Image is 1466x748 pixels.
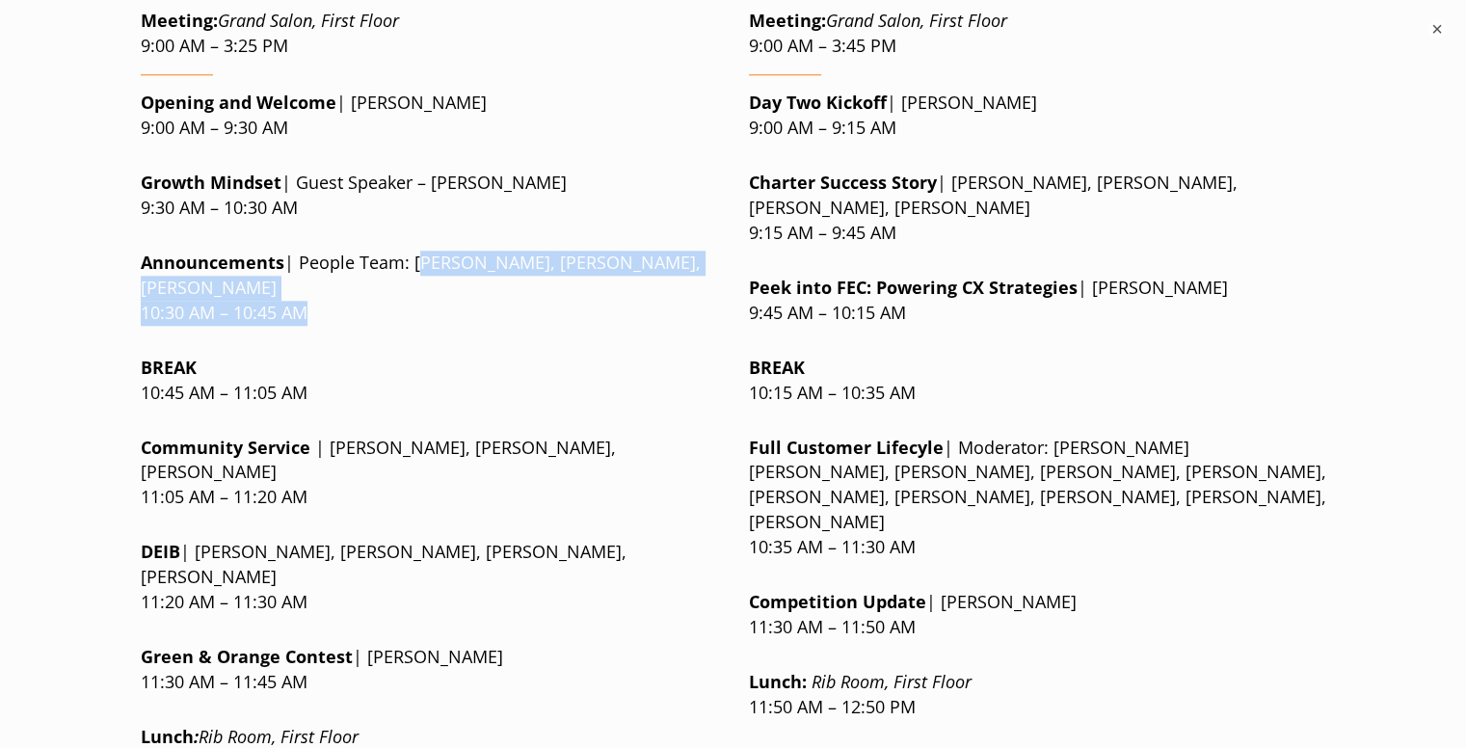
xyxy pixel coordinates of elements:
p: | [PERSON_NAME], [PERSON_NAME], [PERSON_NAME], [PERSON_NAME] 11:20 AM – 11:30 AM [141,540,718,615]
strong: Full Customer Lifecyle [749,436,944,459]
p: 10:45 AM – 11:05 AM [141,356,718,406]
strong: Green & Orange Contest [141,645,353,668]
p: | [PERSON_NAME], [PERSON_NAME], [PERSON_NAME], [PERSON_NAME] 9:15 AM – 9:45 AM [749,171,1326,246]
strong: Day Two Kickoff [749,91,887,114]
strong: Lunch [141,725,199,748]
em: Rib Room, First Floor [812,670,972,693]
em: : [194,725,199,748]
strong: Opening and Welcome [141,91,336,114]
strong: Lunch [749,670,802,693]
p: | Guest Speaker – [PERSON_NAME] 9:30 AM – 10:30 AM [141,171,718,221]
strong: BREAK [141,356,197,379]
strong: Competition Update [749,590,926,613]
strong: Peek into FEC: Powering CX Strategies [749,276,1078,299]
p: | [PERSON_NAME] 11:30 AM – 11:45 AM [141,645,718,695]
p: | [PERSON_NAME] 9:45 AM – 10:15 AM [749,276,1326,326]
strong: Growth Mindset [141,171,281,194]
p: 11:50 AM – 12:50 PM [749,670,1326,720]
p: | [PERSON_NAME] 11:30 AM – 11:50 AM [749,590,1326,640]
p: | People Team: [PERSON_NAME], [PERSON_NAME], [PERSON_NAME] 10:30 AM – 10:45 AM [141,251,718,326]
strong: Charter Success Story [749,171,937,194]
p: 10:15 AM – 10:35 AM [749,356,1326,406]
p: | [PERSON_NAME], [PERSON_NAME], [PERSON_NAME] 11:05 AM – 11:20 AM [141,436,718,511]
p: | [PERSON_NAME] 9:00 AM – 9:15 AM [749,91,1326,141]
p: | Moderator: [PERSON_NAME] [PERSON_NAME], [PERSON_NAME], [PERSON_NAME], [PERSON_NAME], [PERSON_NA... [749,436,1326,561]
button: × [1427,19,1447,39]
strong: Announcements [141,251,284,274]
strong: BREAK [749,356,805,379]
strong: DEIB [141,540,180,563]
strong: : [749,670,807,693]
p: | [PERSON_NAME] 9:00 AM – 9:30 AM [141,91,718,141]
strong: Community Service [141,436,310,459]
em: Rib Room, First Floor [199,725,359,748]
